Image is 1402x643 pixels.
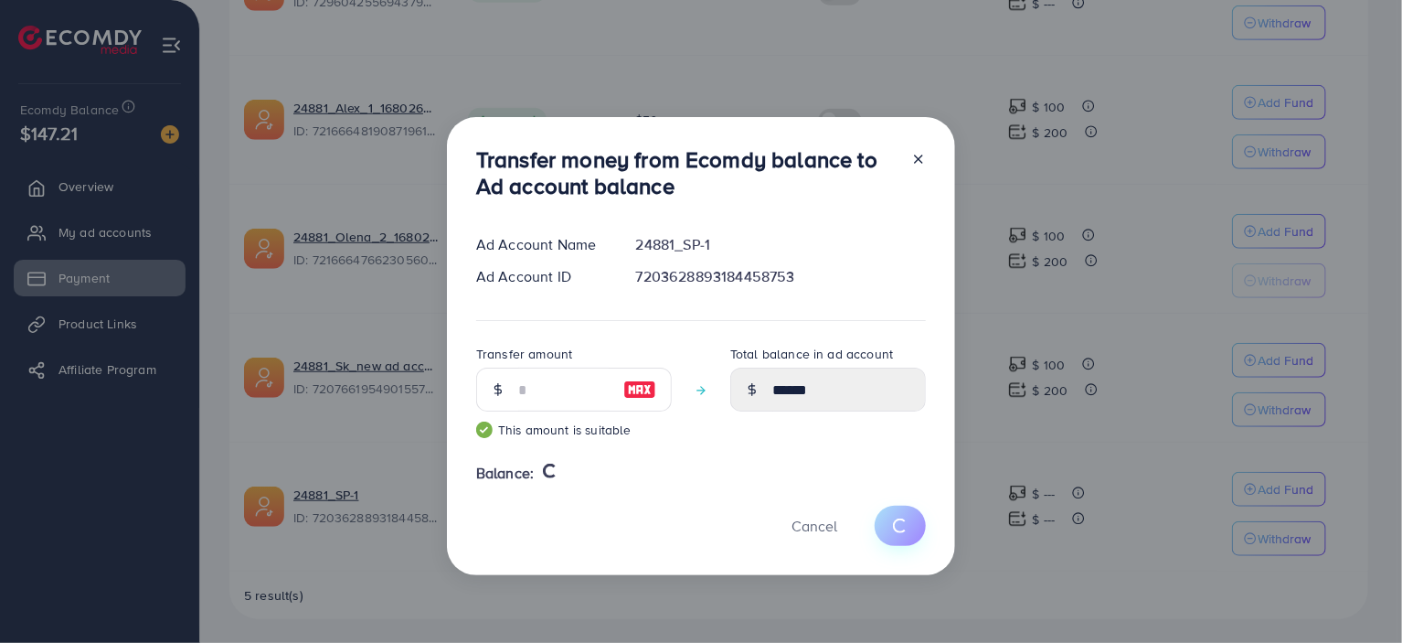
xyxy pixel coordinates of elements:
div: Ad Account Name [462,234,621,255]
iframe: Chat [1324,561,1388,629]
button: Cancel [769,506,860,545]
span: Balance: [476,463,534,484]
h3: Transfer money from Ecomdy balance to Ad account balance [476,146,897,199]
img: image [623,379,656,401]
span: Cancel [791,516,837,536]
label: Transfer amount [476,345,572,363]
img: guide [476,422,493,438]
div: Ad Account ID [462,266,621,287]
div: 7203628893184458753 [621,266,940,287]
div: 24881_SP-1 [621,234,940,255]
label: Total balance in ad account [730,345,893,363]
small: This amount is suitable [476,421,672,439]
